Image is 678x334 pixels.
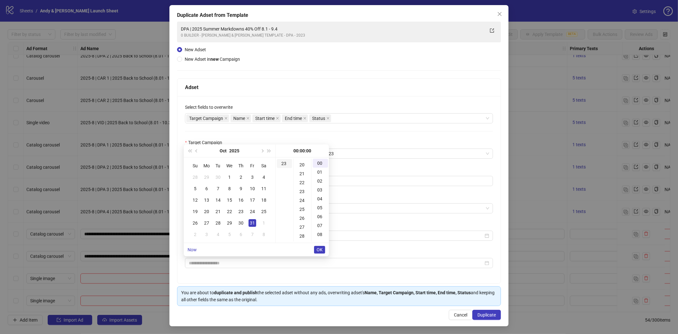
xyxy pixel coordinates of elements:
[201,217,212,229] td: 2025-10-27
[212,160,224,171] th: Tu
[260,196,268,204] div: 18
[203,173,210,181] div: 29
[249,208,256,215] div: 24
[313,203,328,212] div: 05
[472,310,501,320] button: Duplicate
[497,11,502,17] span: close
[295,196,310,205] div: 24
[266,144,273,157] button: Next year (Control + right)
[258,183,270,194] td: 2025-10-11
[224,160,235,171] th: We
[260,219,268,227] div: 1
[314,246,325,254] button: OK
[189,260,483,267] input: End time
[177,11,501,19] div: Duplicate Adset from Template
[247,160,258,171] th: Fr
[247,171,258,183] td: 2025-10-03
[249,219,256,227] div: 31
[181,289,497,303] div: You are about to the selected adset without any ads, overwriting adset's and keeping all other fi...
[201,183,212,194] td: 2025-10-06
[191,208,199,215] div: 19
[185,176,493,186] input: Name
[181,32,484,38] div: 0 BUILDER - [PERSON_NAME] & [PERSON_NAME] TEMPLATE - DPA - 2023
[235,160,247,171] th: Th
[203,196,210,204] div: 13
[224,183,235,194] td: 2025-10-08
[247,217,258,229] td: 2025-10-31
[226,208,233,215] div: 22
[258,206,270,217] td: 2025-10-25
[201,229,212,240] td: 2025-11-03
[189,217,201,229] td: 2025-10-26
[214,290,257,295] strong: duplicate and publish
[277,159,292,168] div: 23
[260,185,268,192] div: 11
[224,206,235,217] td: 2025-10-22
[191,185,199,192] div: 5
[224,117,228,120] span: close
[191,231,199,238] div: 2
[278,144,326,157] div: 00:00:00
[189,229,201,240] td: 2025-11-02
[249,173,256,181] div: 3
[258,194,270,206] td: 2025-10-18
[313,194,328,203] div: 04
[295,240,310,249] div: 29
[226,185,233,192] div: 8
[260,231,268,238] div: 8
[309,115,331,122] span: Status
[191,196,199,204] div: 12
[224,194,235,206] td: 2025-10-15
[495,9,505,19] button: Close
[186,115,229,122] span: Target Campaign
[229,144,239,157] button: Choose a year
[260,173,268,181] div: 4
[237,173,245,181] div: 2
[237,231,245,238] div: 6
[226,231,233,238] div: 5
[235,229,247,240] td: 2025-11-06
[247,206,258,217] td: 2025-10-24
[237,219,245,227] div: 30
[203,208,210,215] div: 20
[295,169,310,178] div: 21
[212,171,224,183] td: 2025-09-30
[313,221,328,230] div: 07
[233,115,245,122] span: Name
[252,115,281,122] span: Start time
[210,57,219,62] strong: new
[235,217,247,229] td: 2025-10-30
[258,160,270,171] th: Sa
[212,229,224,240] td: 2025-11-04
[477,312,496,317] span: Duplicate
[249,231,256,238] div: 7
[230,115,251,122] span: Name
[224,229,235,240] td: 2025-11-05
[258,171,270,183] td: 2025-10-04
[203,185,210,192] div: 6
[201,194,212,206] td: 2025-10-13
[214,231,222,238] div: 4
[185,83,493,91] div: Adset
[212,183,224,194] td: 2025-10-07
[185,47,206,52] span: New Adset
[282,115,308,122] span: End time
[220,144,227,157] button: Choose a month
[185,139,226,146] label: Target Campaign
[191,219,199,227] div: 26
[317,247,323,252] span: OK
[255,115,275,122] span: Start time
[313,212,328,221] div: 06
[260,208,268,215] div: 25
[247,229,258,240] td: 2025-11-07
[285,115,302,122] span: End time
[189,183,201,194] td: 2025-10-05
[312,115,325,122] span: Status
[249,196,256,204] div: 17
[235,183,247,194] td: 2025-10-09
[189,149,489,158] span: 0 BUILDER - Andy & Evan KITCHN TEMPLATE - DPA - 2023
[189,194,201,206] td: 2025-10-12
[185,104,237,111] label: Select fields to overwrite
[189,115,223,122] span: Target Campaign
[247,183,258,194] td: 2025-10-10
